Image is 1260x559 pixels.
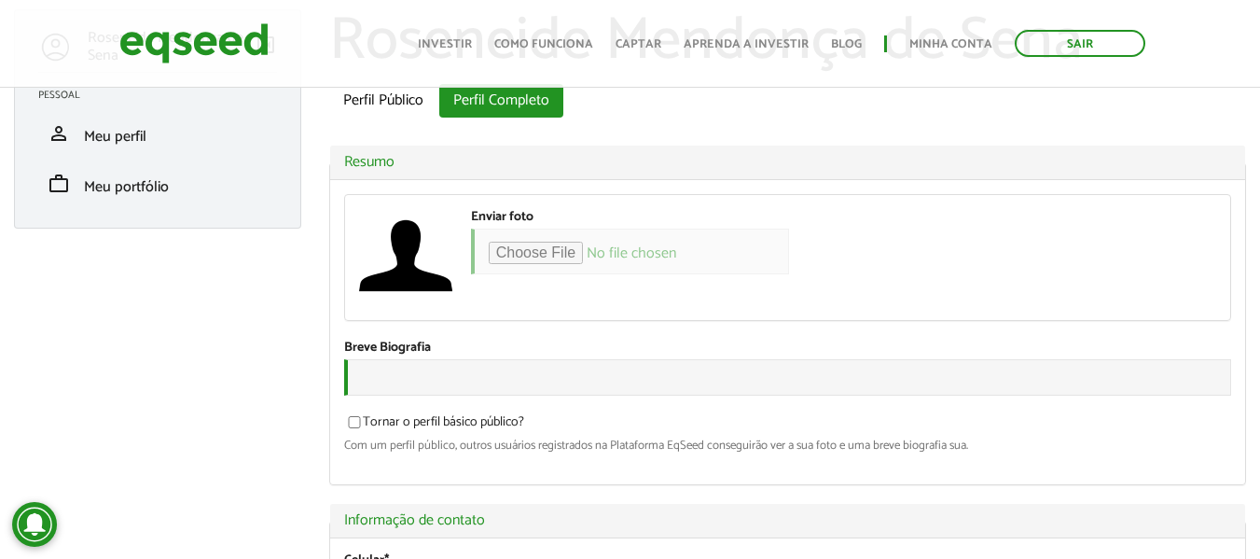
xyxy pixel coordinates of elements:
a: Sair [1015,30,1145,57]
li: Meu perfil [24,108,291,159]
span: work [48,173,70,195]
a: Captar [616,38,661,50]
span: person [48,122,70,145]
a: Perfil Completo [439,84,563,118]
a: Informação de contato [344,513,1231,528]
a: Blog [831,38,862,50]
img: EqSeed [119,19,269,68]
img: Foto de Roseneide Mendonça de Sena [359,209,452,302]
a: Perfil Público [329,84,437,118]
label: Tornar o perfil básico público? [344,416,524,435]
label: Enviar foto [471,211,533,224]
span: Meu perfil [84,124,146,149]
a: Aprenda a investir [684,38,809,50]
span: Meu portfólio [84,175,169,200]
a: workMeu portfólio [38,173,277,195]
a: Investir [418,38,472,50]
label: Breve Biografia [344,342,431,355]
input: Tornar o perfil básico público? [338,416,371,428]
a: Resumo [344,155,1231,170]
div: Com um perfil público, outros usuários registrados na Plataforma EqSeed conseguirão ver a sua fot... [344,440,1231,452]
a: Minha conta [909,38,992,50]
h2: Pessoal [38,90,291,101]
a: Como funciona [494,38,593,50]
a: personMeu perfil [38,122,277,145]
a: Ver perfil do usuário. [359,209,452,302]
li: Meu portfólio [24,159,291,209]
